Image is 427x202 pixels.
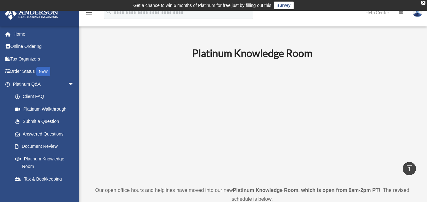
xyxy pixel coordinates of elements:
div: Get a chance to win 6 months of Platinum for free just by filling out this [133,2,271,9]
a: Tax Organizers [4,53,84,65]
a: Tax & Bookkeeping Packages [9,173,84,193]
b: Platinum Knowledge Room [192,47,312,59]
a: menu [85,11,93,16]
a: Submit a Question [9,115,84,128]
img: Anderson Advisors Platinum Portal [3,8,60,20]
i: menu [85,9,93,16]
a: survey [274,2,294,9]
i: vertical_align_top [406,164,413,172]
a: Platinum Knowledge Room [9,153,81,173]
a: Document Review [9,140,84,153]
a: Platinum Q&Aarrow_drop_down [4,78,84,90]
div: close [421,1,425,5]
a: Online Ordering [4,40,84,53]
img: User Pic [413,8,422,17]
a: Home [4,28,84,40]
i: search [106,9,113,15]
span: arrow_drop_down [68,78,81,91]
strong: Platinum Knowledge Room, which is open from 9am-2pm PT [233,188,379,193]
a: Order StatusNEW [4,65,84,78]
a: Answered Questions [9,128,84,140]
div: NEW [36,67,50,76]
a: Client FAQ [9,90,84,103]
iframe: 231110_Toby_KnowledgeRoom [157,68,347,174]
a: vertical_align_top [403,162,416,175]
a: Platinum Walkthrough [9,103,84,115]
